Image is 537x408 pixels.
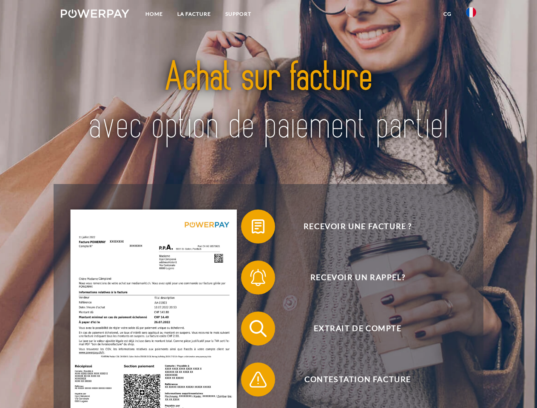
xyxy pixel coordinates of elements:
[247,216,269,237] img: qb_bill.svg
[241,210,462,244] button: Recevoir une facture ?
[218,6,259,22] a: Support
[247,318,269,339] img: qb_search.svg
[241,261,462,295] button: Recevoir un rappel?
[61,9,129,18] img: logo-powerpay-white.svg
[247,267,269,288] img: qb_bell.svg
[247,369,269,390] img: qb_warning.svg
[241,312,462,346] button: Extrait de compte
[138,6,170,22] a: Home
[253,363,462,397] span: Contestation Facture
[241,363,462,397] button: Contestation Facture
[81,41,456,163] img: title-powerpay_fr.svg
[436,6,459,22] a: CG
[466,7,476,17] img: fr
[253,261,462,295] span: Recevoir un rappel?
[170,6,218,22] a: LA FACTURE
[253,210,462,244] span: Recevoir une facture ?
[253,312,462,346] span: Extrait de compte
